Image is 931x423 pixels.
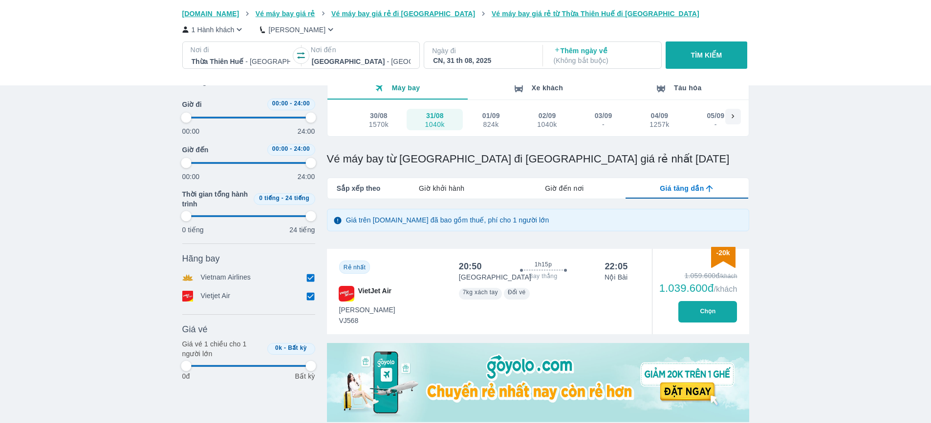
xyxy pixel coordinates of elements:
div: 30/08 [370,111,388,121]
div: scrollable day and price [351,109,725,130]
p: Bất kỳ [295,371,315,381]
img: media-0 [327,343,749,422]
div: 22:05 [605,261,628,272]
nav: breadcrumb [182,9,749,19]
span: Đổi vé [508,289,526,296]
img: discount [711,247,736,268]
p: 0 tiếng [182,225,204,235]
div: 1570k [369,121,389,128]
p: 1 Hành khách [192,25,235,35]
span: Giờ đi [182,100,202,109]
span: [PERSON_NAME] [339,305,395,315]
span: VJ568 [339,316,395,325]
div: - [595,121,612,128]
div: - [707,121,724,128]
span: 24:00 [294,145,310,152]
span: Máy bay [392,84,420,92]
div: lab API tabs example [380,178,748,199]
div: 31/08 [426,111,444,121]
p: 24:00 [298,126,315,136]
p: Vietnam Airlines [201,272,251,283]
span: Tàu hỏa [674,84,702,92]
div: 824k [483,121,499,128]
span: Sắp xếp theo [337,183,381,193]
button: Chọn [678,301,737,322]
span: 7kg xách tay [463,289,498,296]
span: [DOMAIN_NAME] [182,10,239,18]
span: Giá vé [182,323,208,335]
span: Giờ đến [182,145,209,155]
p: Nội Bài [605,272,628,282]
p: 24:00 [298,172,315,181]
span: 0k [275,344,282,351]
span: Xe khách [532,84,563,92]
span: 00:00 [272,145,288,152]
button: 1 Hành khách [182,24,245,35]
h1: Vé máy bay từ [GEOGRAPHIC_DATA] đi [GEOGRAPHIC_DATA] giá rẻ nhất [DATE] [327,152,749,166]
div: 03/09 [595,111,612,121]
p: ( Không bắt buộc ) [554,56,652,65]
p: Nơi đến [311,45,411,55]
span: Vé máy bay giá rẻ [256,10,315,18]
span: 00:00 [272,100,288,107]
span: - [290,145,292,152]
div: 1040k [537,121,557,128]
div: 20:50 [459,261,482,272]
p: Vietjet Air [201,291,231,302]
p: [GEOGRAPHIC_DATA] [459,272,531,282]
p: 24 tiếng [289,225,315,235]
span: 1h15p [535,261,552,268]
div: CN, 31 th 08, 2025 [433,56,532,65]
p: Ngày đi [432,46,533,56]
p: Thêm ngày về [554,46,652,65]
span: 24 tiếng [285,195,309,201]
div: 01/09 [482,111,500,121]
div: 1040k [425,121,445,128]
p: TÌM KIẾM [691,50,722,60]
span: Thời gian tổng hành trình [182,189,250,209]
span: Bất kỳ [288,344,307,351]
span: Rẻ nhất [344,264,366,271]
span: VietJet Air [358,286,391,302]
span: 24:00 [294,100,310,107]
span: Vé máy bay giá rẻ đi [GEOGRAPHIC_DATA] [331,10,475,18]
div: 1.059.600đ [659,271,737,281]
button: TÌM KIẾM [666,41,747,69]
span: -20k [716,249,730,257]
span: Giá tăng dần [660,183,704,193]
span: /khách [714,285,737,293]
p: Giá vé 1 chiều cho 1 người lớn [182,339,263,359]
span: - [284,344,286,351]
div: 02/09 [539,111,556,121]
span: Hãng bay [182,253,220,264]
span: Vé máy bay giá rẻ từ Thừa Thiên Huế đi [GEOGRAPHIC_DATA] [492,10,699,18]
p: 00:00 [182,126,200,136]
p: Giá trên [DOMAIN_NAME] đã bao gồm thuế, phí cho 1 người lớn [346,215,549,225]
div: 04/09 [651,111,669,121]
span: - [290,100,292,107]
p: 0đ [182,371,190,381]
p: Nơi đi [191,45,291,55]
p: [PERSON_NAME] [268,25,325,35]
img: VJ [339,286,354,302]
div: 05/09 [707,111,724,121]
div: 1.039.600đ [659,282,737,294]
span: Giờ đến nơi [545,183,584,193]
span: - [281,195,283,201]
div: 1257k [650,121,669,128]
span: Giờ khởi hành [419,183,464,193]
button: [PERSON_NAME] [260,24,336,35]
span: 0 tiếng [259,195,280,201]
p: 00:00 [182,172,200,181]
